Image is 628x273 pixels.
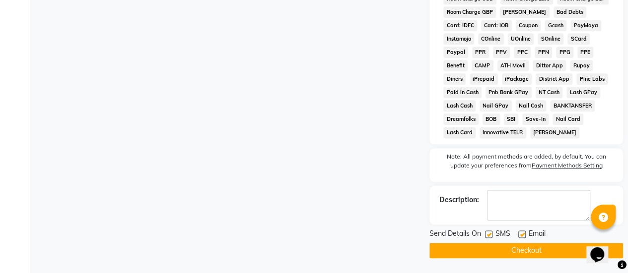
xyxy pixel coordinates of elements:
[570,60,593,71] span: Rupay
[530,127,580,138] span: [PERSON_NAME]
[480,127,526,138] span: Innovative TELR
[567,33,590,45] span: SCard
[443,100,476,111] span: Lash Cash
[566,87,600,98] span: Lash GPay
[472,47,489,58] span: PPR
[529,228,546,241] span: Email
[443,20,477,31] span: Card: IDFC
[443,33,474,45] span: Instamojo
[516,100,547,111] span: Nail Cash
[443,87,482,98] span: Paid in Cash
[481,20,512,31] span: Card: IOB
[429,228,481,241] span: Send Details On
[554,6,587,18] span: Bad Debts
[486,87,532,98] span: Pnb Bank GPay
[508,33,534,45] span: UOnline
[480,100,512,111] span: Nail GPay
[443,127,476,138] span: Lash Card
[439,195,479,205] div: Description:
[550,100,595,111] span: BANKTANSFER
[497,60,529,71] span: ATH Movil
[556,47,573,58] span: PPG
[535,47,552,58] span: PPN
[532,161,603,170] label: Payment Methods Setting
[577,47,594,58] span: PPE
[516,20,541,31] span: Coupon
[553,113,583,125] span: Nail Card
[429,243,623,258] button: Checkout
[478,33,504,45] span: COnline
[576,73,608,85] span: Pine Labs
[586,233,618,263] iframe: chat widget
[495,228,510,241] span: SMS
[443,6,496,18] span: Room Charge GBP
[502,73,532,85] span: iPackage
[470,73,498,85] span: iPrepaid
[545,20,566,31] span: Gcash
[536,73,572,85] span: District App
[472,60,493,71] span: CAMP
[443,113,479,125] span: Dreamfolks
[538,33,563,45] span: SOnline
[504,113,519,125] span: SBI
[536,87,563,98] span: NT Cash
[514,47,531,58] span: PPC
[533,60,566,71] span: Dittor App
[443,47,468,58] span: Paypal
[443,60,468,71] span: Benefit
[493,47,510,58] span: PPV
[500,6,550,18] span: [PERSON_NAME]
[522,113,549,125] span: Save-In
[570,20,601,31] span: PayMaya
[443,73,466,85] span: Diners
[483,113,500,125] span: BOB
[439,152,613,174] label: Note: All payment methods are added, by default. You can update your preferences from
